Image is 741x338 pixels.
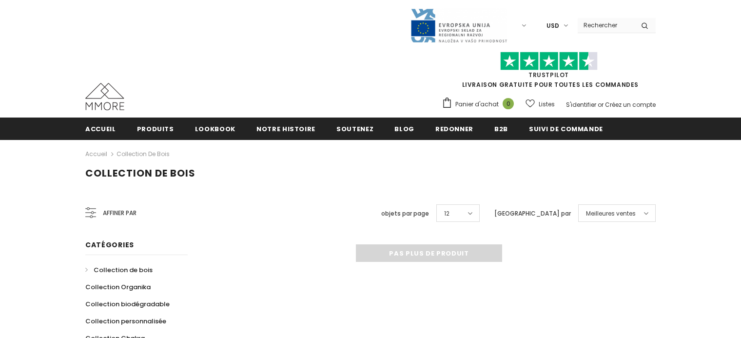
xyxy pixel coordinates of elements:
a: Notre histoire [256,118,315,139]
a: Blog [394,118,414,139]
span: soutenez [336,124,373,134]
span: Accueil [85,124,116,134]
img: Javni Razpis [410,8,507,43]
span: Lookbook [195,124,235,134]
a: Produits [137,118,174,139]
a: soutenez [336,118,373,139]
span: 0 [503,98,514,109]
span: USD [546,21,559,31]
a: Suivi de commande [529,118,603,139]
span: Catégories [85,240,134,250]
a: Listes [526,96,555,113]
a: Collection de bois [117,150,170,158]
span: Redonner [435,124,473,134]
span: Meilleures ventes [586,209,636,219]
a: TrustPilot [528,71,569,79]
a: Accueil [85,118,116,139]
span: Notre histoire [256,124,315,134]
a: Collection Organika [85,278,151,296]
a: Collection personnalisée [85,313,166,330]
img: Faites confiance aux étoiles pilotes [500,52,598,71]
a: Lookbook [195,118,235,139]
a: B2B [494,118,508,139]
span: Collection de bois [94,265,153,275]
span: Blog [394,124,414,134]
span: Collection personnalisée [85,317,166,326]
span: Collection biodégradable [85,299,170,309]
span: Listes [539,99,555,109]
span: Collection de bois [85,166,195,180]
label: objets par page [381,209,429,219]
span: Panier d'achat [455,99,499,109]
a: Javni Razpis [410,21,507,29]
a: Collection biodégradable [85,296,170,313]
span: Affiner par [103,208,136,219]
span: or [598,100,604,109]
input: Search Site [578,18,634,32]
a: Collection de bois [85,261,153,278]
a: S'identifier [566,100,596,109]
img: Cas MMORE [85,83,124,110]
span: Suivi de commande [529,124,603,134]
span: LIVRAISON GRATUITE POUR TOUTES LES COMMANDES [442,56,656,89]
label: [GEOGRAPHIC_DATA] par [494,209,571,219]
span: 12 [444,209,449,219]
a: Accueil [85,148,107,160]
a: Redonner [435,118,473,139]
span: B2B [494,124,508,134]
span: Collection Organika [85,282,151,292]
a: Créez un compte [605,100,656,109]
span: Produits [137,124,174,134]
a: Panier d'achat 0 [442,97,519,112]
